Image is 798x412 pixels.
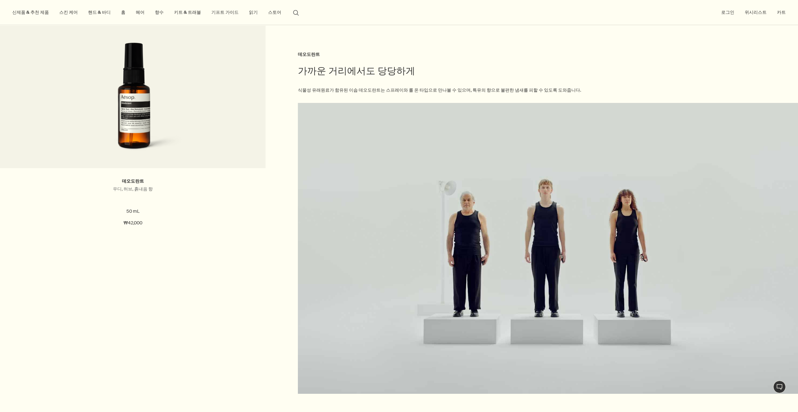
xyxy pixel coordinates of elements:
[154,8,165,17] a: 향수
[248,8,259,17] a: 읽기
[124,219,142,227] span: ₩42,000
[9,186,256,192] p: 우디, 허브, 흙내음 향
[11,8,50,17] button: 신제품 & 추천 제품
[87,8,112,17] a: 핸드 & 바디
[122,178,144,184] a: 데오도란트
[773,381,786,393] button: 1:1 채팅 상담
[58,8,79,17] a: 스킨 케어
[210,8,240,17] a: 기프트 가이드
[267,8,283,17] button: 스토어
[298,87,773,94] p: 식물성 유래원료가 함유된 이솝 데오도란트는 스프레이와 롤 온 타입으로 만나볼 수 있으며, 특유의 향으로 불편한 냄새를 피할 수 있도록 도와줍니다.
[743,8,768,17] a: 위시리스트
[173,8,202,17] a: 키트 & 트래블
[298,51,773,58] h3: 데오도란트
[720,8,736,17] button: 로그인
[135,8,146,17] a: 헤어
[120,8,127,17] a: 홈
[298,65,773,77] h2: 가까운 거리에서도 당당하게
[290,6,302,18] button: 검색창 열기
[76,43,190,159] img: Deodorant in amber plastic bottle
[776,8,787,17] button: 카트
